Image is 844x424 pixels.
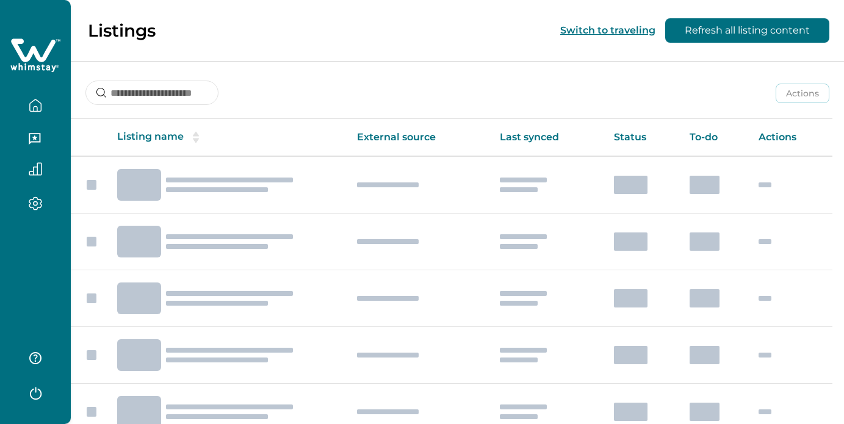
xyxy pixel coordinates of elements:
[560,24,655,36] button: Switch to traveling
[776,84,829,103] button: Actions
[184,131,208,143] button: sorting
[347,119,490,156] th: External source
[88,20,156,41] p: Listings
[604,119,680,156] th: Status
[665,18,829,43] button: Refresh all listing content
[680,119,749,156] th: To-do
[107,119,347,156] th: Listing name
[490,119,605,156] th: Last synced
[749,119,832,156] th: Actions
